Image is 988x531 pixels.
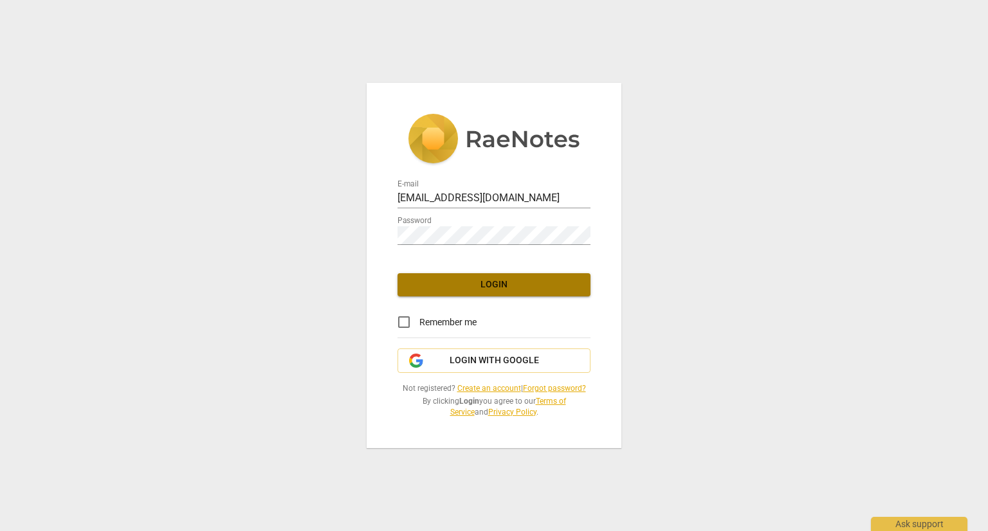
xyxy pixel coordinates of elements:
a: Privacy Policy [488,408,536,417]
span: By clicking you agree to our and . [398,396,590,417]
span: Login [408,278,580,291]
span: Not registered? | [398,383,590,394]
button: Login [398,273,590,296]
a: Forgot password? [523,384,586,393]
a: Terms of Service [450,397,566,417]
div: Ask support [871,517,967,531]
img: 5ac2273c67554f335776073100b6d88f.svg [408,114,580,166]
span: Remember me [419,316,477,329]
span: Login with Google [450,354,539,367]
b: Login [459,397,479,406]
label: Password [398,217,432,225]
button: Login with Google [398,348,590,373]
a: Create an account [457,384,521,393]
label: E-mail [398,181,419,188]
